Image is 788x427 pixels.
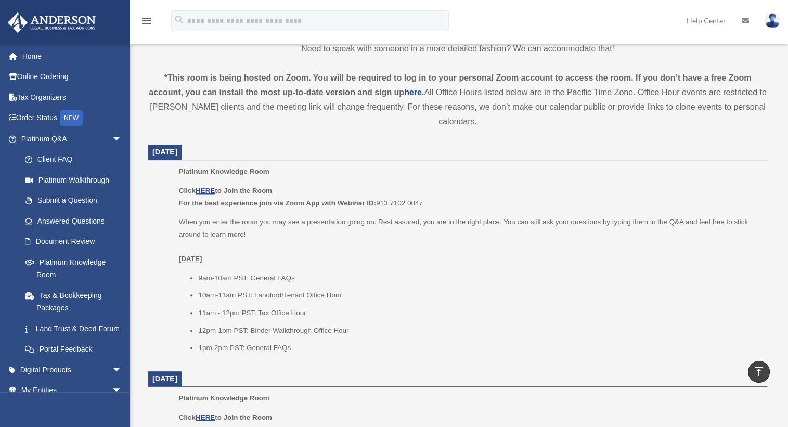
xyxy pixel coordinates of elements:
a: Platinum Knowledge Room [15,252,133,285]
a: menu [140,18,153,27]
a: Home [7,46,138,67]
a: Client FAQ [15,149,138,170]
a: Tax Organizers [7,87,138,108]
a: Tax & Bookkeeping Packages [15,285,138,318]
span: Platinum Knowledge Room [179,167,269,175]
span: [DATE] [152,148,177,156]
a: My Entitiesarrow_drop_down [7,380,138,401]
a: Land Trust & Deed Forum [15,318,138,339]
li: 10am-11am PST: Landlord/Tenant Office Hour [198,289,760,302]
li: 12pm-1pm PST: Binder Walkthrough Office Hour [198,325,760,337]
a: Order StatusNEW [7,108,138,129]
i: menu [140,15,153,27]
i: vertical_align_top [753,365,765,378]
div: All Office Hours listed below are in the Pacific Time Zone. Office Hour events are restricted to ... [148,71,767,129]
p: Need to speak with someone in a more detailed fashion? We can accommodate that! [148,42,767,56]
span: [DATE] [152,374,177,383]
a: Platinum Walkthrough [15,170,138,190]
div: NEW [60,110,83,126]
p: When you enter the room you may see a presentation going on. Rest assured, you are in the right p... [179,216,760,265]
b: For the best experience join via Zoom App with Webinar ID: [179,199,376,207]
li: 9am-10am PST: General FAQs [198,272,760,284]
i: search [174,14,185,25]
span: arrow_drop_down [112,380,133,402]
a: here [404,88,422,97]
span: Platinum Knowledge Room [179,394,269,402]
a: Document Review [15,231,138,252]
span: arrow_drop_down [112,128,133,150]
img: User Pic [765,13,780,28]
u: [DATE] [179,255,202,263]
li: 11am - 12pm PST: Tax Office Hour [198,307,760,319]
a: Digital Productsarrow_drop_down [7,359,138,380]
strong: . [422,88,424,97]
b: Click to Join the Room [179,413,272,421]
a: HERE [196,187,215,195]
a: HERE [196,413,215,421]
a: Portal Feedback [15,339,138,360]
a: Answered Questions [15,211,138,231]
a: Online Ordering [7,67,138,87]
img: Anderson Advisors Platinum Portal [5,12,99,33]
li: 1pm-2pm PST: General FAQs [198,342,760,354]
p: 913 7102 0047 [179,185,760,209]
a: Submit a Question [15,190,138,211]
a: Platinum Q&Aarrow_drop_down [7,128,138,149]
b: Click to Join the Room [179,187,272,195]
span: arrow_drop_down [112,359,133,381]
a: vertical_align_top [748,361,770,383]
strong: *This room is being hosted on Zoom. You will be required to log in to your personal Zoom account ... [149,73,751,97]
